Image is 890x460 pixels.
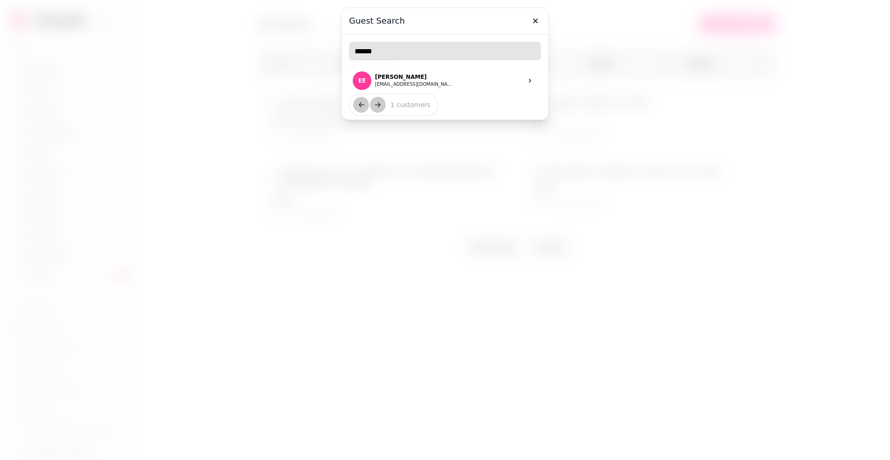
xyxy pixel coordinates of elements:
[370,97,386,113] button: next
[375,73,454,81] p: [PERSON_NAME]
[375,81,454,88] button: [EMAIL_ADDRESS][DOMAIN_NAME]
[349,15,541,26] h3: Guest Search
[349,68,541,94] a: E EEE[PERSON_NAME][EMAIL_ADDRESS][DOMAIN_NAME]
[383,100,431,109] p: 1 customers
[358,77,366,84] span: EE
[353,97,369,113] button: back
